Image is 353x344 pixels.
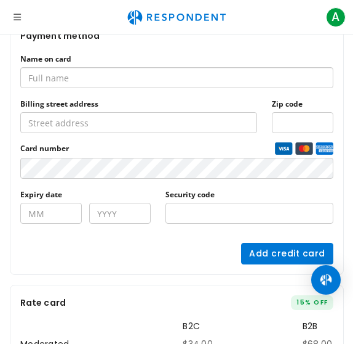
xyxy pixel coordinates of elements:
[315,142,333,155] img: amex credit card logo
[20,144,272,154] span: Card number
[20,203,82,224] input: MM
[120,6,233,29] img: respondent-logo.png
[20,297,66,309] h2: Rate card
[295,142,313,155] img: mastercard credit card logo
[20,54,71,64] label: Name on card
[183,320,213,333] th: B2C
[275,142,293,155] img: visa credit card logo
[291,295,333,310] span: 15% OFF
[20,99,98,109] label: Billing street address
[303,320,333,333] th: B2B
[20,112,257,133] input: Street address
[241,243,333,264] button: Add credit card
[20,67,333,88] input: Full name
[323,6,348,28] button: A
[20,30,100,43] h2: Payment method
[272,99,303,109] label: Zip code
[5,5,30,30] button: Open navigation
[311,265,341,295] div: Open Intercom Messenger
[89,203,151,224] input: YYYY
[326,7,346,27] span: A
[165,190,215,200] label: Security code
[20,190,62,200] label: Expiry date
